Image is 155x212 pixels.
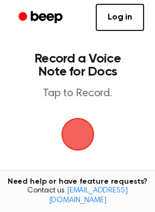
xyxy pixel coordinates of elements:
a: [EMAIL_ADDRESS][DOMAIN_NAME] [49,187,128,204]
h1: Record a Voice Note for Docs [20,52,135,78]
img: Beep Logo [61,118,94,151]
a: Beep [11,7,72,28]
span: Contact us [7,186,148,205]
p: Tap to Record. [20,87,135,101]
a: Log in [96,4,144,31]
